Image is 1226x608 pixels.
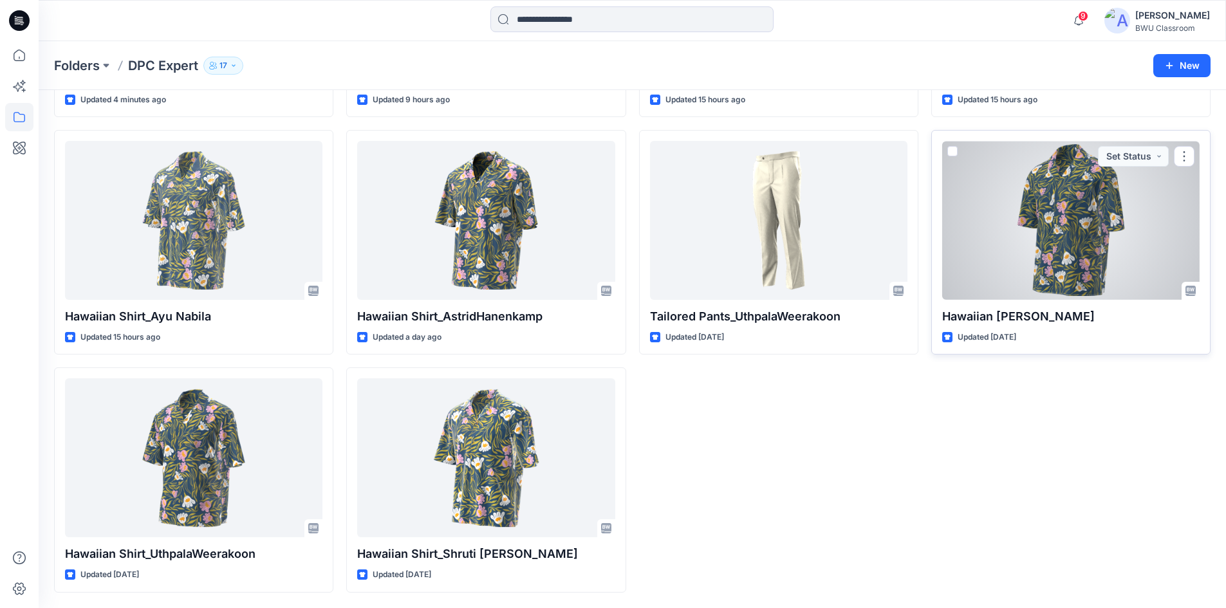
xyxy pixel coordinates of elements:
img: avatar [1104,8,1130,33]
a: Hawaiian Shirt_AstridHanenkamp [357,141,615,300]
a: Hawaiian Shirt_UthpalaWeerakoon [65,378,322,537]
span: 9 [1078,11,1088,21]
a: Hawaiian Shirt_Shruti Rathor [357,378,615,537]
p: Tailored Pants_UthpalaWeerakoon [650,308,907,326]
div: BWU Classroom [1135,23,1210,33]
p: Hawaiian Shirt_Ayu Nabila [65,308,322,326]
p: Updated 4 minutes ago [80,93,166,107]
p: Hawaiian [PERSON_NAME] [942,308,1200,326]
p: Updated [DATE] [958,331,1016,344]
p: Hawaiian Shirt_UthpalaWeerakoon [65,545,322,563]
p: Hawaiian Shirt_AstridHanenkamp [357,308,615,326]
p: Updated 9 hours ago [373,93,450,107]
p: Hawaiian Shirt_Shruti [PERSON_NAME] [357,545,615,563]
a: Hawaiian Shirt_Lisha Sanders [942,141,1200,300]
p: Updated [DATE] [373,568,431,582]
p: Updated a day ago [373,331,441,344]
p: Updated 15 hours ago [958,93,1037,107]
div: [PERSON_NAME] [1135,8,1210,23]
p: Updated [DATE] [80,568,139,582]
p: DPC Expert [128,57,198,75]
button: New [1153,54,1211,77]
button: 17 [203,57,243,75]
a: Tailored Pants_UthpalaWeerakoon [650,141,907,300]
p: Updated 15 hours ago [80,331,160,344]
a: Folders [54,57,100,75]
p: 17 [219,59,227,73]
p: Updated 15 hours ago [665,93,745,107]
a: Hawaiian Shirt_Ayu Nabila [65,141,322,300]
p: Updated [DATE] [665,331,724,344]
